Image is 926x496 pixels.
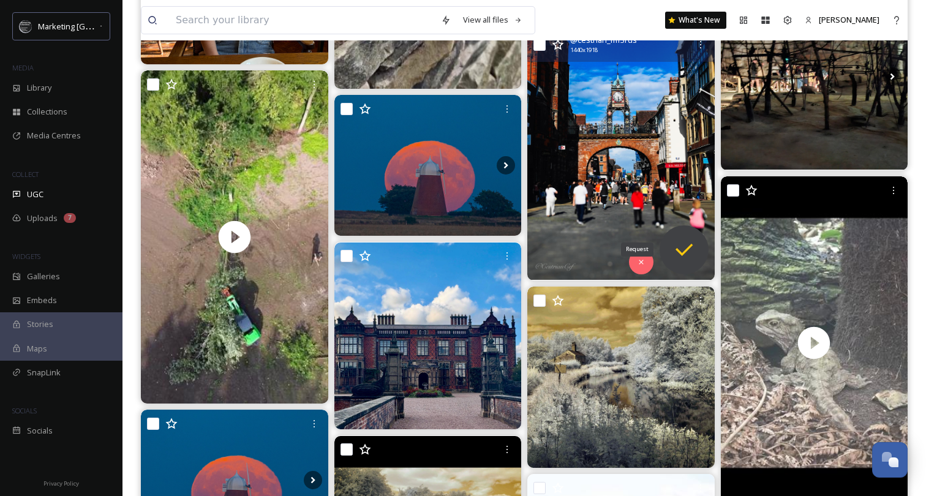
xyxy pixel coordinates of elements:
[665,12,726,29] a: What's New
[334,242,522,430] img: Arley Hall and Gardens The home of the Warburton family with the house built by a local architect...
[141,70,328,404] video: On site with OJT 🌳 The team have been thinning out trees along the edge of this plot, focusing on...
[12,406,37,415] span: SOCIALS
[621,242,653,256] div: Request
[334,95,522,236] img: The Sturgeon Moon , passing through Halnaker Windmill . . . Swipe Right >>>>>> . . #fullmoon #ful...
[799,8,886,32] a: [PERSON_NAME]
[64,213,76,223] div: 7
[527,287,715,468] img: Canal Cottage Below Sutton Reservoir, on Macclesfield canal. #ntchallenge #nationaltrust #hellofr...
[819,14,879,25] span: [PERSON_NAME]
[27,367,61,378] span: SnapLink
[527,31,715,280] img: … No place like home, my fair City…. #chester #chesterbid #cheshire #panasonicgx7 #leica #lumix
[141,70,328,404] img: thumbnail
[457,8,529,32] a: View all files
[27,106,67,118] span: Collections
[27,295,57,306] span: Embeds
[27,425,53,437] span: Socials
[27,318,53,330] span: Stories
[27,189,43,200] span: UGC
[12,170,39,179] span: COLLECT
[27,82,51,94] span: Library
[27,130,81,141] span: Media Centres
[570,46,598,54] span: 1440 x 1918
[27,271,60,282] span: Galleries
[872,442,908,478] button: Open Chat
[43,475,79,490] a: Privacy Policy
[27,343,47,355] span: Maps
[43,479,79,487] span: Privacy Policy
[12,63,34,72] span: MEDIA
[20,20,32,32] img: MC-Logo-01.svg
[12,252,40,261] span: WIDGETS
[38,20,154,32] span: Marketing [GEOGRAPHIC_DATA]
[27,212,58,224] span: Uploads
[170,7,435,34] input: Search your library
